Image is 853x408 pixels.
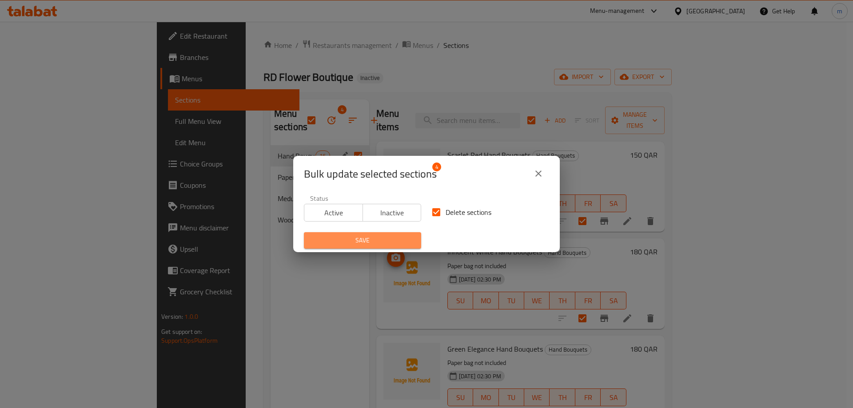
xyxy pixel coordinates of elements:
button: Save [304,232,421,249]
span: Selected section count [304,167,437,181]
span: Delete sections [446,207,491,218]
button: Inactive [363,204,422,222]
span: Save [311,235,414,246]
span: Inactive [367,206,418,219]
span: Active [308,206,359,219]
button: Active [304,204,363,222]
span: 4 [432,162,441,171]
button: close [528,163,549,184]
